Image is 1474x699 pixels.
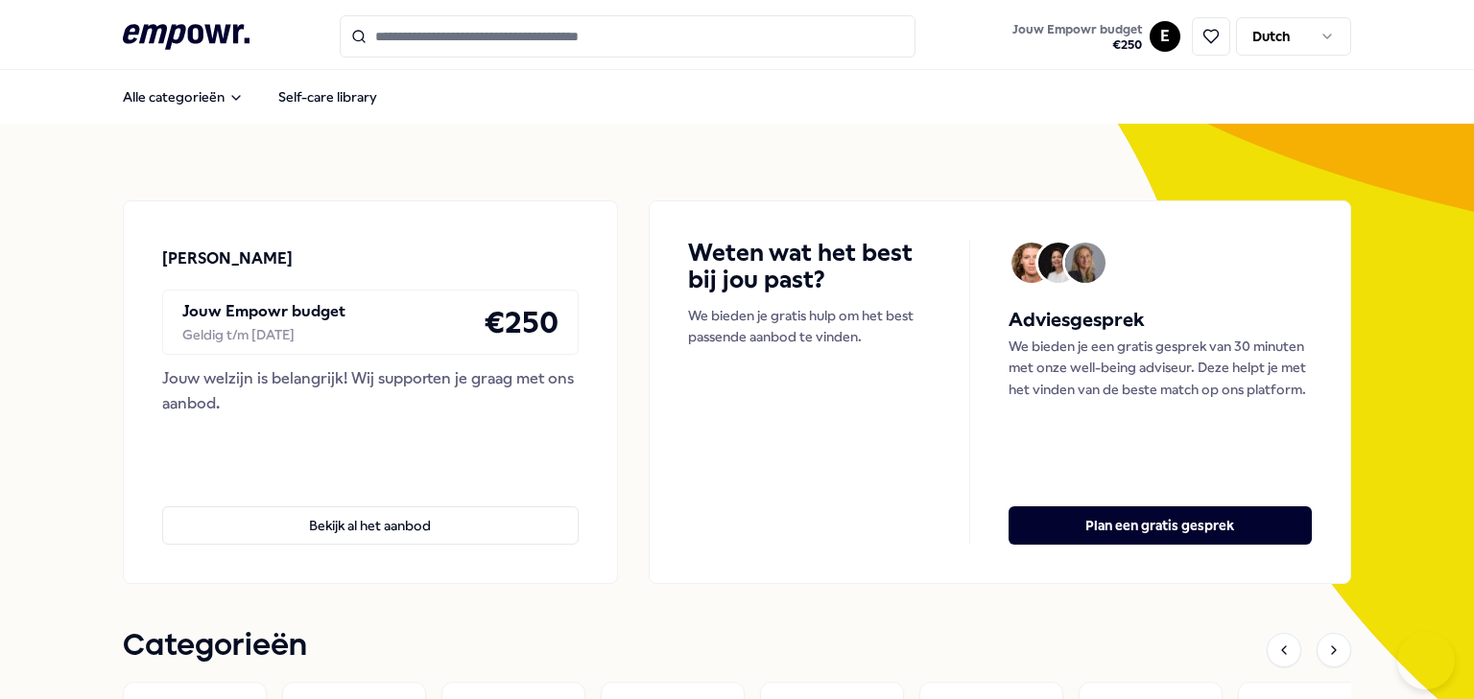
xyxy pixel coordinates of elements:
[1011,243,1052,283] img: Avatar
[162,366,579,415] div: Jouw welzijn is belangrijk! Wij supporten je graag met ons aanbod.
[1150,21,1180,52] button: E
[182,299,345,324] p: Jouw Empowr budget
[1065,243,1105,283] img: Avatar
[162,246,293,271] p: [PERSON_NAME]
[1009,305,1312,336] h5: Adviesgesprek
[1009,506,1312,545] button: Plan een gratis gesprek
[1397,632,1455,689] iframe: Help Scout Beacon - Open
[182,324,345,345] div: Geldig t/m [DATE]
[1005,16,1150,57] a: Jouw Empowr budget€250
[1012,22,1142,37] span: Jouw Empowr budget
[107,78,259,116] button: Alle categorieën
[1038,243,1079,283] img: Avatar
[1009,336,1312,400] p: We bieden je een gratis gesprek van 30 minuten met onze well-being adviseur. Deze helpt je met he...
[688,305,931,348] p: We bieden je gratis hulp om het best passende aanbod te vinden.
[340,15,915,58] input: Search for products, categories or subcategories
[123,622,307,670] h1: Categorieën
[1009,18,1146,57] button: Jouw Empowr budget€250
[263,78,392,116] a: Self-care library
[162,476,579,545] a: Bekijk al het aanbod
[162,506,579,545] button: Bekijk al het aanbod
[1012,37,1142,53] span: € 250
[107,78,392,116] nav: Main
[484,298,559,346] h4: € 250
[688,240,931,293] h4: Weten wat het best bij jou past?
